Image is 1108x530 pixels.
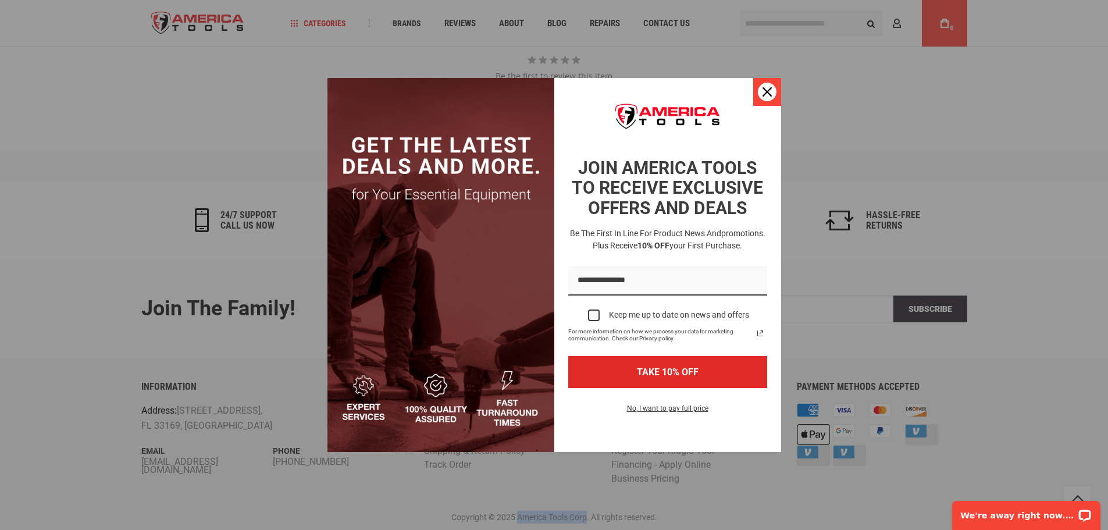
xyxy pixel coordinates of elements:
div: Keep me up to date on news and offers [609,310,749,320]
span: For more information on how we process your data for marketing communication. Check our Privacy p... [568,328,753,342]
svg: link icon [753,326,767,340]
h3: Be the first in line for product news and [566,227,769,252]
strong: 10% OFF [637,241,669,250]
input: Email field [568,266,767,296]
button: TAKE 10% OFF [568,356,767,388]
svg: close icon [763,87,772,97]
button: No, I want to pay full price [618,402,718,422]
strong: JOIN AMERICA TOOLS TO RECEIVE EXCLUSIVE OFFERS AND DEALS [572,158,763,218]
button: Close [753,78,781,106]
a: Read our Privacy Policy [753,326,767,340]
iframe: LiveChat chat widget [945,493,1108,530]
